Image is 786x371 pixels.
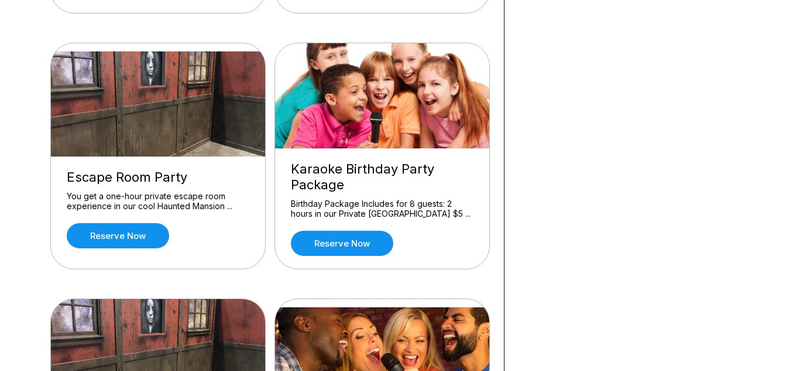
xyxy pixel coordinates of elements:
img: Escape Room Party [51,51,266,157]
img: Karaoke Birthday Party Package [275,43,490,148]
div: You get a one-hour private escape room experience in our cool Haunted Mansion ... [67,191,249,211]
a: Reserve now [67,223,169,248]
div: Birthday Package Includes for 8 guests: 2 hours in our Private [GEOGRAPHIC_DATA] $5 ... [291,199,473,219]
a: Reserve now [291,231,393,256]
div: Escape Room Party [67,169,249,185]
div: Karaoke Birthday Party Package [291,161,473,193]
